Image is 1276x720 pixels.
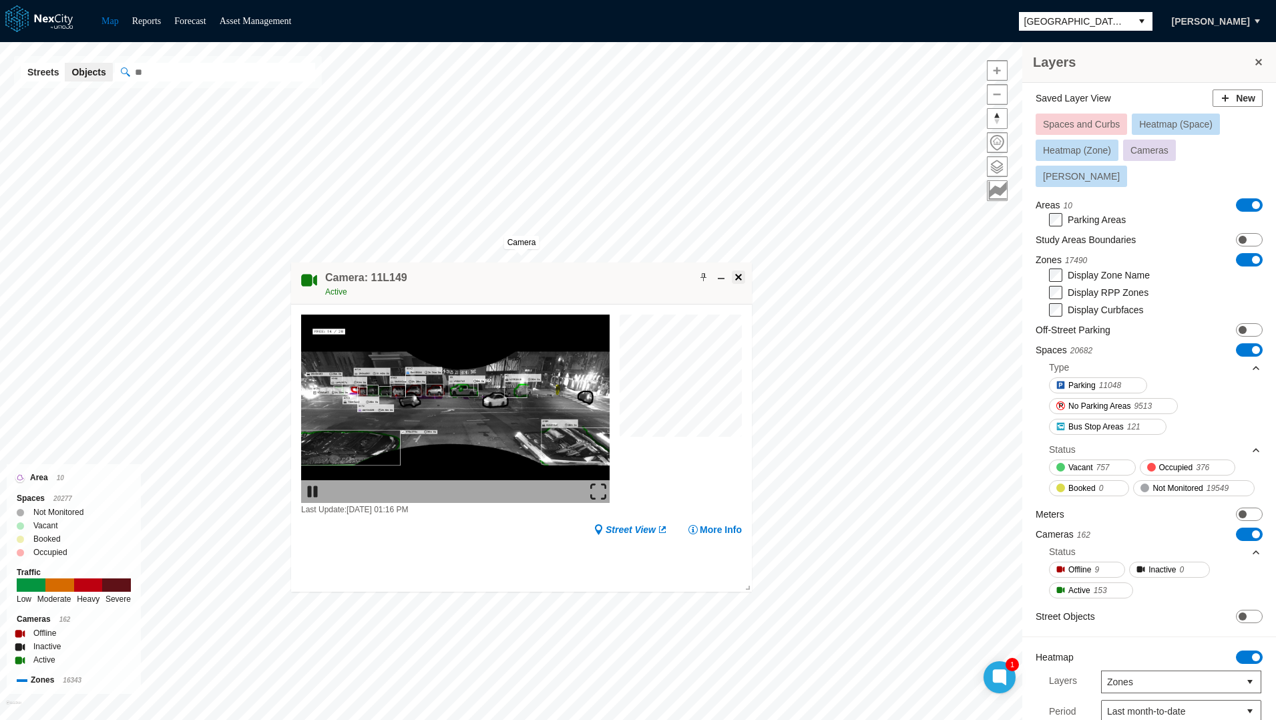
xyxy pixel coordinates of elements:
label: Display Zone Name [1068,270,1150,281]
span: Offline [1068,563,1091,576]
span: 376 [1196,461,1209,474]
button: More Info [688,523,742,536]
span: Reset bearing to north [988,109,1007,128]
span: Streets [27,65,59,79]
a: Map [101,16,119,26]
div: Type [1049,361,1069,374]
div: Traffic [17,566,131,579]
button: Zoom out [987,84,1008,105]
label: Inactive [33,640,61,653]
label: Display RPP Zones [1068,287,1148,298]
button: [PERSON_NAME] [1158,10,1264,33]
label: Cameras [1036,528,1090,542]
button: Bus Stop Areas121 [1049,419,1166,435]
span: Last month-to-date [1107,705,1234,718]
div: Status [1049,545,1076,558]
button: Not Monitored19549 [1133,480,1255,496]
span: 20277 [53,495,72,502]
canvas: Map [620,315,749,444]
a: Street View [594,523,668,536]
label: Layers [1049,671,1077,693]
img: video [301,315,610,503]
button: Inactive0 [1129,562,1210,578]
h4: Double-click to make header text selectable [325,271,407,285]
button: [PERSON_NAME] [1036,166,1127,187]
button: New [1213,89,1263,107]
span: Heatmap (Space) [1139,119,1213,130]
button: Booked0 [1049,480,1129,496]
img: expand [590,484,606,500]
button: Spaces and Curbs [1036,114,1127,135]
span: Not Monitored [1152,482,1203,495]
div: Zones [17,673,131,687]
span: Cameras [1130,145,1168,156]
span: [PERSON_NAME] [1172,15,1250,28]
label: Offline [33,626,56,640]
label: Parking Areas [1068,214,1126,225]
button: Key metrics [987,180,1008,201]
span: Camera [507,238,536,247]
div: Double-click to make header text selectable [325,271,407,299]
label: Street Objects [1036,610,1095,623]
div: Area [17,471,131,485]
span: [PERSON_NAME] [1043,171,1120,182]
span: 0 [1180,563,1185,576]
div: Low [17,592,31,606]
span: Street View [606,523,656,536]
span: No Parking Areas [1068,399,1130,413]
label: Meters [1036,508,1064,521]
label: Booked [33,532,61,546]
span: 153 [1094,584,1107,597]
span: Vacant [1068,461,1092,474]
div: Status [1049,443,1076,456]
label: Zones [1036,253,1087,267]
span: Objects [71,65,105,79]
div: Spaces [17,492,131,506]
span: 16343 [63,677,81,684]
label: Vacant [33,519,57,532]
label: Spaces [1036,343,1092,357]
div: Cameras [17,612,131,626]
div: Moderate [37,592,71,606]
button: Home [987,132,1008,153]
button: Heatmap (Space) [1132,114,1220,135]
label: Areas [1036,198,1072,212]
h3: Layers [1033,53,1252,71]
button: Cameras [1123,140,1176,161]
span: Heatmap (Zone) [1043,145,1111,156]
button: Heatmap (Zone) [1036,140,1118,161]
span: 9513 [1134,399,1152,413]
button: select [1239,671,1261,693]
button: Zoom in [987,60,1008,81]
span: Active [325,287,347,297]
span: Bus Stop Areas [1068,420,1124,433]
div: Status [1049,439,1261,460]
label: Study Areas Boundaries [1036,233,1136,246]
span: Parking [1068,379,1096,392]
span: 17490 [1065,256,1087,265]
span: 121 [1127,420,1140,433]
label: Active [33,653,55,667]
label: Period [1049,705,1076,718]
label: Off-Street Parking [1036,323,1110,337]
div: Status [1049,542,1261,562]
a: Asset Management [220,16,292,26]
span: 0 [1099,482,1104,495]
label: Saved Layer View [1036,92,1111,105]
label: Occupied [33,546,67,559]
a: Reports [132,16,162,26]
span: 9 [1094,563,1099,576]
span: Zones [1107,675,1234,689]
span: Booked [1068,482,1096,495]
span: More Info [700,523,742,536]
a: Mapbox homepage [6,701,21,716]
button: No Parking Areas9513 [1049,398,1178,414]
span: 19549 [1207,482,1229,495]
div: Severe [105,592,131,606]
span: Active [1068,584,1090,597]
span: 162 [1077,530,1090,540]
span: Occupied [1159,461,1193,474]
span: 10 [57,474,64,482]
img: play [304,484,321,500]
button: Objects [65,63,112,81]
